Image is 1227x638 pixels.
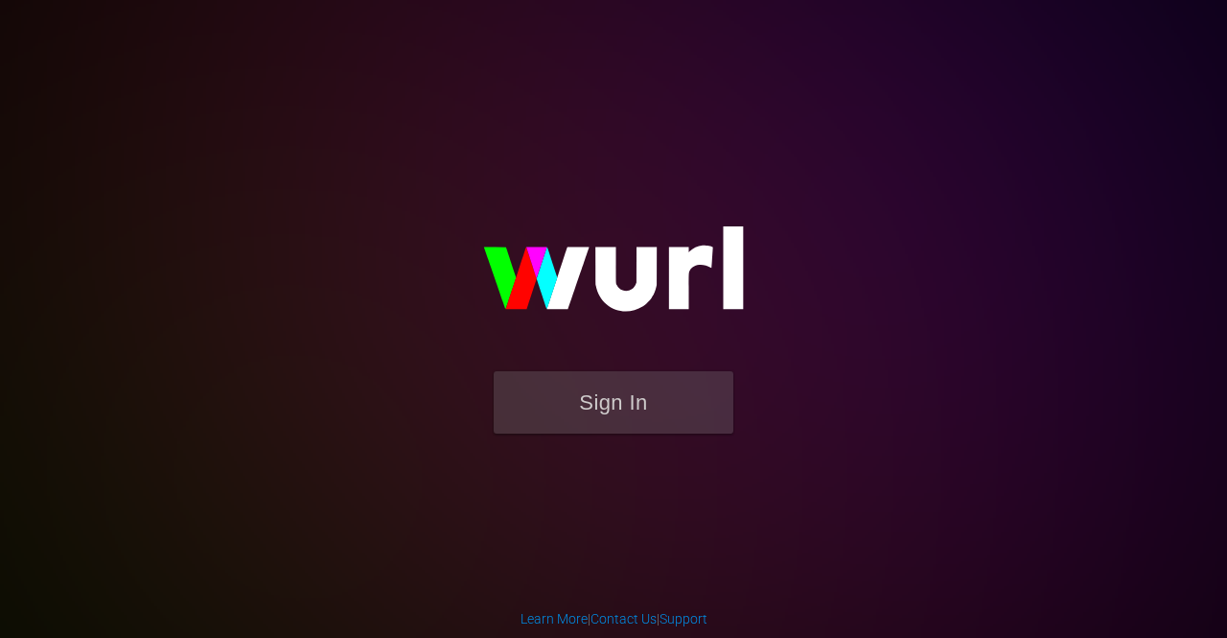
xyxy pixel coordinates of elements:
[660,611,707,626] a: Support
[521,609,707,628] div: | |
[494,371,733,434] button: Sign In
[422,185,805,371] img: wurl-logo-on-black-223613ac3d8ba8fe6dc639794a292ebdb59501304c7dfd60c99c58986ef67473.svg
[590,611,657,626] a: Contact Us
[521,611,588,626] a: Learn More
